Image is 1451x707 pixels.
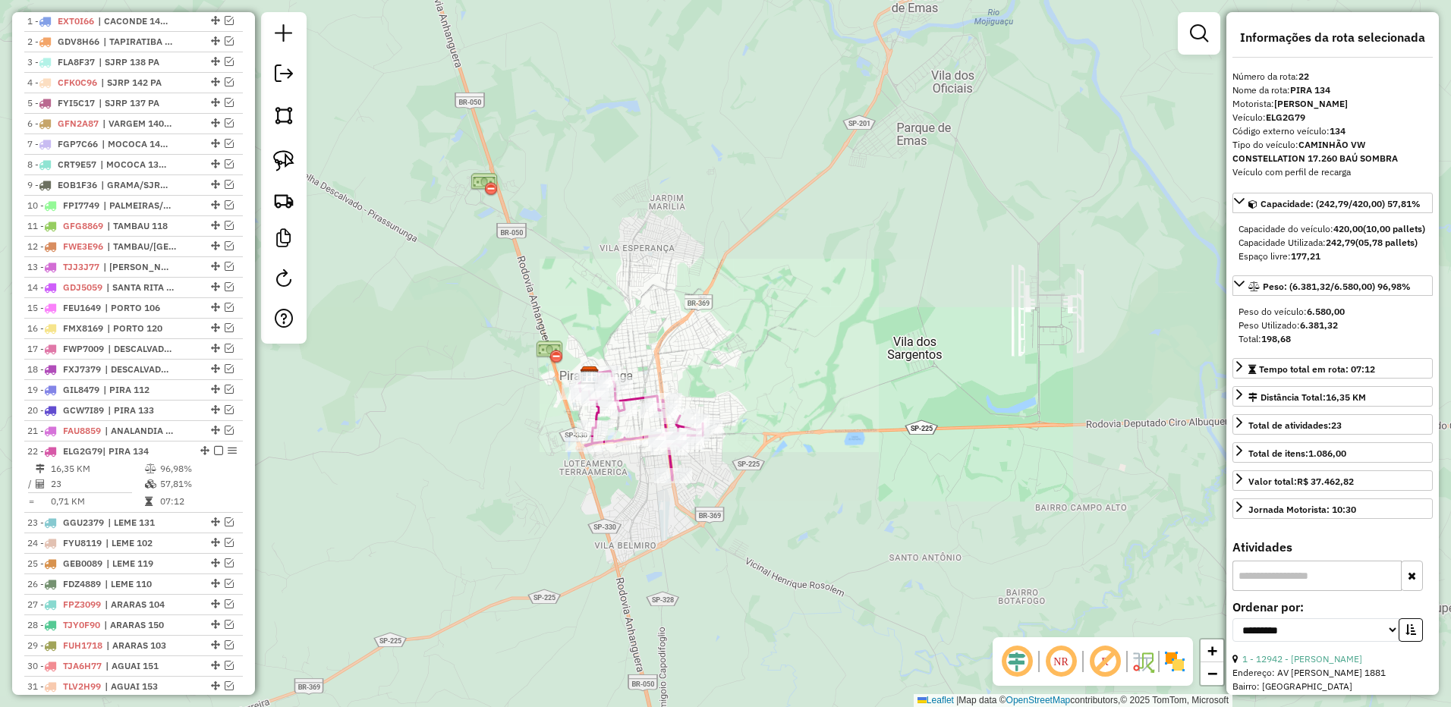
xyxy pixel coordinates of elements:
strong: 6.580,00 [1307,306,1345,317]
span: Peso: (6.381,32/6.580,00) 96,98% [1263,281,1411,292]
span: TJY0F90 [63,619,100,630]
em: Opções [228,446,237,455]
em: Visualizar rota [225,118,234,127]
em: Visualizar rota [225,538,234,547]
strong: ELG2G79 [1266,112,1305,123]
em: Alterar sequência das rotas [211,405,220,414]
em: Alterar sequência das rotas [211,517,220,526]
a: Nova sessão e pesquisa [269,18,299,52]
span: PIRA 133 [108,404,178,417]
span: FYU8119 [63,537,102,548]
em: Visualizar rota [225,599,234,608]
span: FDZ4889 [63,578,101,589]
a: Total de itens:1.086,00 [1232,442,1433,463]
em: Visualizar rota [225,681,234,690]
em: Alterar sequência das rotas [211,364,220,373]
span: 20 - [27,404,104,416]
div: Código externo veículo: [1232,124,1433,138]
div: Peso Utilizado: [1239,319,1427,332]
strong: 177,21 [1291,250,1320,262]
td: 16,35 KM [50,461,144,476]
span: ARARAS 103 [106,639,176,652]
span: GCW7I89 [63,404,104,416]
span: Ocultar NR [1043,643,1079,680]
span: FWE3E96 [63,240,103,252]
span: SJRP 137 PA [99,96,168,110]
span: 8 - [27,159,96,170]
span: FUH1718 [63,639,102,651]
a: Zoom out [1201,662,1223,685]
em: Alterar sequência das rotas [211,221,220,230]
span: FGP7C66 [58,138,98,149]
img: SP330, KM215, NORTE, PIRASSUNUNGA [471,171,498,198]
span: 28 - [27,619,100,630]
em: Visualizar rota [225,36,234,46]
span: 3 - [27,56,95,68]
img: Brapira SEDE [580,366,600,385]
span: GDV8H66 [58,36,99,47]
span: GFG8869 [63,220,103,231]
i: Total de Atividades [36,479,45,489]
em: Visualizar rota [225,180,234,189]
span: CACONDE 145 PA [98,14,168,28]
em: Visualizar rota [225,640,234,649]
i: Tempo total em rota [145,497,153,506]
span: GRAMA/SJRP 148 PA [101,178,171,192]
span: ARARAS 150 [104,618,174,632]
div: Capacidade do veículo: [1239,222,1427,236]
td: / [27,476,35,492]
h4: Atividades [1232,540,1433,555]
span: TAMBAU 118 [107,219,177,233]
img: Selecionar atividades - laço [273,150,294,171]
span: PORTO 120 [107,322,177,335]
span: 5 - [27,97,95,108]
em: Alterar sequência das rotas [211,620,220,629]
em: Alterar sequência das rotas [211,579,220,588]
span: Peso do veículo: [1239,306,1345,317]
div: Bairro: [GEOGRAPHIC_DATA] ([GEOGRAPHIC_DATA] / [GEOGRAPHIC_DATA]) [1232,680,1433,707]
em: Alterar sequência das rotas [211,180,220,189]
span: FPZ3099 [63,599,101,610]
span: FYI5C17 [58,97,95,108]
span: 30 - [27,660,102,671]
span: LEME 131 [108,516,178,529]
a: Peso: (6.381,32/6.580,00) 96,98% [1232,275,1433,296]
span: FEU1649 [63,302,101,313]
td: 57,81% [159,476,236,492]
span: ARARAS 104 [105,598,175,611]
em: Visualizar rota [225,620,234,629]
h4: Informações da rota selecionada [1232,30,1433,45]
div: Peso: (6.381,32/6.580,00) 96,98% [1232,299,1433,352]
span: PALMEIRAS/PIRA 128 [103,199,173,212]
span: Total de atividades: [1248,419,1342,431]
span: FMX8169 [63,322,103,334]
span: MOCOCA 139 PA [100,158,170,171]
span: TJJ3J77 [63,261,99,272]
div: Veículo: [1232,111,1433,124]
em: Alterar sequência das rotas [211,385,220,394]
a: Criar rota [267,184,301,217]
img: Fluxo de ruas [1131,649,1155,674]
div: Capacidade: (242,79/420,00) 57,81% [1232,216,1433,269]
a: Valor total:R$ 37.462,82 [1232,470,1433,491]
span: 1 - [27,15,94,27]
span: FAU8859 [63,425,101,436]
em: Alterar sequência das rotas [211,599,220,608]
button: Ordem crescente [1399,618,1423,642]
em: Visualizar rota [225,262,234,271]
span: AGUAI 153 [105,680,175,693]
div: Motorista: [1232,97,1433,111]
div: Nome da rota: [1232,83,1433,97]
em: Visualizar rota [225,385,234,394]
em: Finalizar rota [214,446,223,455]
div: Map data © contributors,© 2025 TomTom, Microsoft [914,694,1232,707]
span: Capacidade: (242,79/420,00) 57,81% [1261,198,1421,209]
label: Ordenar por: [1232,598,1433,616]
span: SJRP 138 PA [99,55,168,69]
td: = [27,494,35,509]
strong: (10,00 pallets) [1363,223,1425,234]
span: 15 - [27,302,101,313]
span: 27 - [27,599,101,610]
em: Alterar sequência das rotas [211,538,220,547]
strong: (05,78 pallets) [1355,237,1418,248]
